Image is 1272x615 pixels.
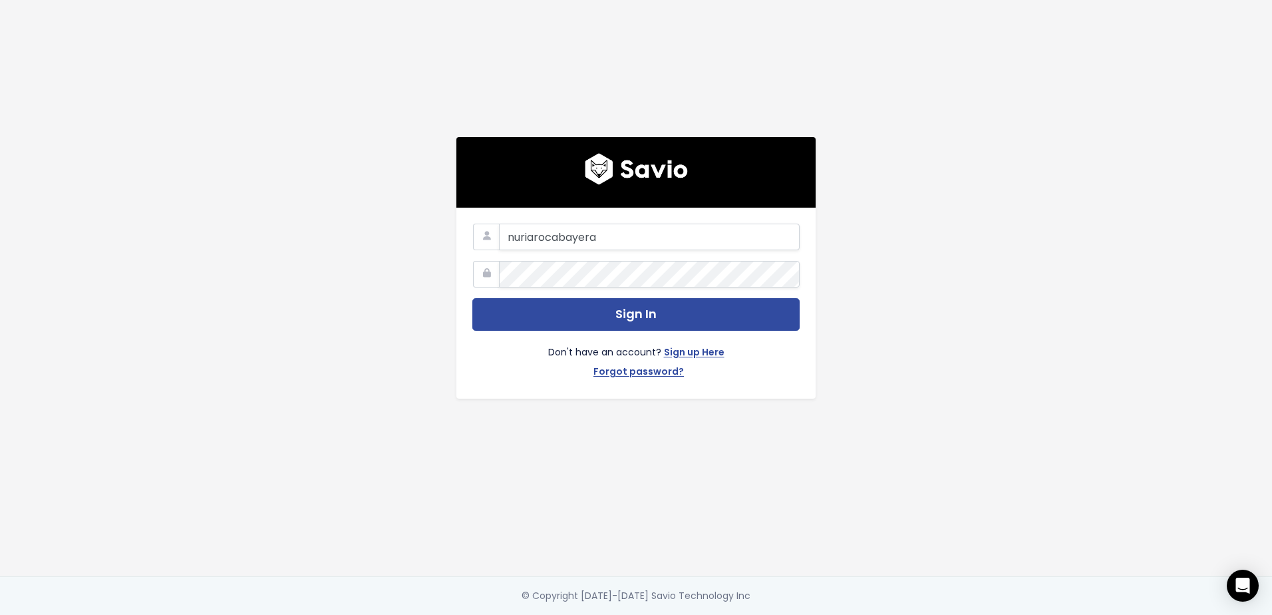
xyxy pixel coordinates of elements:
div: © Copyright [DATE]-[DATE] Savio Technology Inc [522,588,750,604]
img: logo600x187.a314fd40982d.png [585,153,688,185]
div: Don't have an account? [472,331,800,383]
input: Your Work Email Address [499,224,800,250]
button: Sign In [472,298,800,331]
div: Open Intercom Messenger [1227,570,1259,602]
a: Forgot password? [593,363,684,383]
a: Sign up Here [664,344,724,363]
